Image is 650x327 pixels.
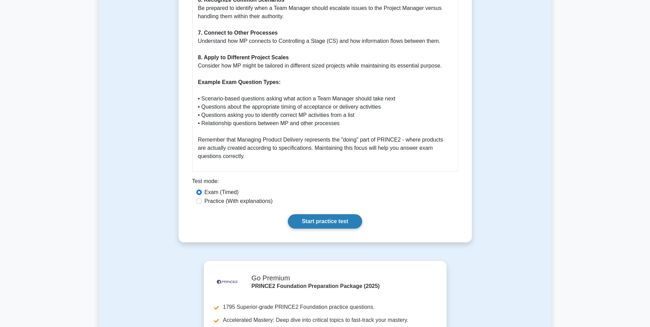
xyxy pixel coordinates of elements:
[198,79,281,85] b: Example Exam Question Types:
[288,214,362,229] a: Start practice test
[205,197,273,205] label: Practice (With explanations)
[198,30,278,36] b: 7. Connect to Other Processes
[198,54,289,60] b: 8. Apply to Different Project Scales
[192,177,458,188] div: Test mode:
[205,188,239,196] label: Exam (Timed)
